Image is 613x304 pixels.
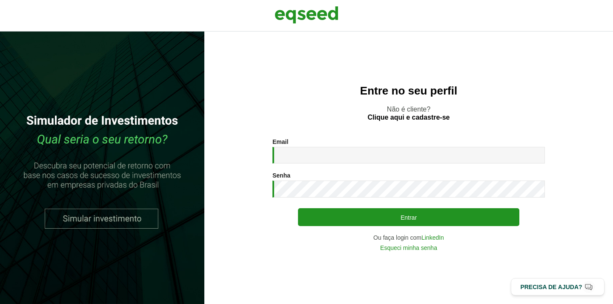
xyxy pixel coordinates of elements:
[221,105,596,121] p: Não é cliente?
[275,4,338,26] img: EqSeed Logo
[221,85,596,97] h2: Entre no seu perfil
[380,245,437,251] a: Esqueci minha senha
[272,172,290,178] label: Senha
[368,114,450,121] a: Clique aqui e cadastre-se
[272,139,288,145] label: Email
[272,235,545,241] div: Ou faça login com
[421,235,444,241] a: LinkedIn
[298,208,519,226] button: Entrar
